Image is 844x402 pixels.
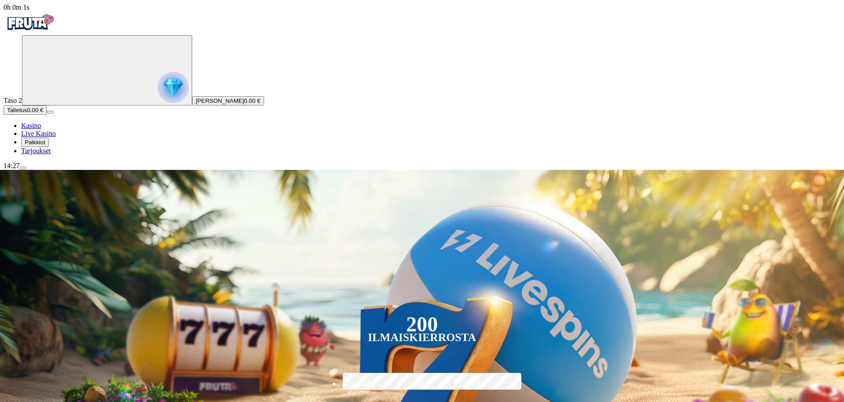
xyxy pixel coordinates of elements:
[341,372,392,397] label: €50
[4,11,56,34] img: Fruta
[21,122,41,129] a: diamond iconKasino
[452,372,503,397] label: €250
[4,4,30,11] span: user session time
[4,105,47,115] button: Talletusplus icon0.00 €
[158,72,189,103] img: reward progress
[21,122,41,129] span: Kasino
[4,162,19,169] span: 14:27
[192,96,264,105] button: [PERSON_NAME]0.00 €
[21,130,56,137] span: Live Kasino
[21,147,51,154] a: gift-inverted iconTarjoukset
[21,130,56,137] a: poker-chip iconLive Kasino
[406,319,438,330] div: 200
[47,111,54,113] button: menu
[7,107,27,113] span: Talletus
[21,138,49,147] button: reward iconPalkkiot
[368,332,476,343] div: Ilmaiskierrosta
[196,98,244,104] span: [PERSON_NAME]
[22,35,192,105] button: reward progress
[25,139,45,146] span: Palkkiot
[244,98,260,104] span: 0.00 €
[4,11,840,155] nav: Primary
[27,107,43,113] span: 0.00 €
[4,27,56,35] a: Fruta
[21,147,51,154] span: Tarjoukset
[4,97,22,104] span: Taso 2
[19,167,26,169] button: menu
[397,372,448,397] label: €150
